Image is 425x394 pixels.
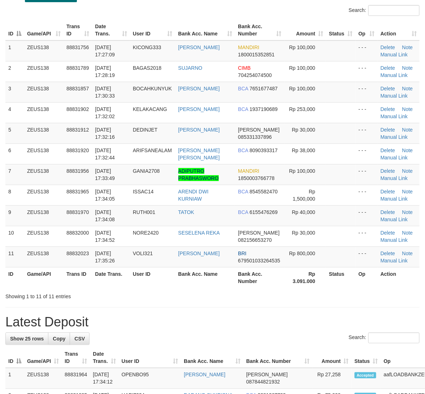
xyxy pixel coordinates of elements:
[381,93,408,99] a: Manual Link
[356,144,378,164] td: - - -
[5,247,24,267] td: 11
[24,144,64,164] td: ZEUS138
[356,164,378,185] td: - - -
[66,209,89,215] span: 88831970
[381,217,408,222] a: Manual Link
[133,106,167,112] span: KELAKACANG
[238,209,248,215] span: BCA
[368,333,420,343] input: Search:
[381,189,395,194] a: Delete
[402,209,413,215] a: Note
[66,44,89,50] span: 88831756
[402,147,413,153] a: Note
[24,347,62,368] th: Game/API: activate to sort column ascending
[175,20,235,40] th: Bank Acc. Name: activate to sort column ascending
[356,205,378,226] td: - - -
[5,40,24,61] td: 1
[238,250,246,256] span: BRI
[326,267,356,288] th: Status
[289,65,315,71] span: Rp 100,000
[133,250,153,256] span: VOLI321
[402,189,413,194] a: Note
[289,250,315,256] span: Rp 800,000
[381,155,408,160] a: Manual Link
[289,168,315,174] span: Rp 100,000
[381,237,408,243] a: Manual Link
[119,368,181,389] td: OPENBO95
[24,102,64,123] td: ZEUS138
[326,20,356,40] th: Status: activate to sort column ascending
[178,250,220,256] a: [PERSON_NAME]
[24,226,64,247] td: ZEUS138
[243,347,313,368] th: Bank Acc. Number: activate to sort column ascending
[95,250,115,264] span: [DATE] 17:35:26
[402,65,413,71] a: Note
[130,267,175,288] th: User ID
[402,106,413,112] a: Note
[381,72,408,78] a: Manual Link
[95,44,115,57] span: [DATE] 17:27:09
[356,102,378,123] td: - - -
[349,5,420,16] label: Search:
[378,20,420,40] th: Action: activate to sort column ascending
[381,250,395,256] a: Delete
[133,189,154,194] span: ISSAC14
[5,144,24,164] td: 6
[381,209,395,215] a: Delete
[95,127,115,140] span: [DATE] 17:32:16
[119,347,181,368] th: User ID: activate to sort column ascending
[238,86,248,91] span: BCA
[381,168,395,174] a: Delete
[62,347,90,368] th: Trans ID: activate to sort column ascending
[24,82,64,102] td: ZEUS138
[356,247,378,267] td: - - -
[70,333,90,345] a: CSV
[356,61,378,82] td: - - -
[238,134,272,140] span: Copy 085331337896 to clipboard
[368,5,420,16] input: Search:
[381,175,408,181] a: Manual Link
[250,209,278,215] span: Copy 6155476269 to clipboard
[238,106,248,112] span: BCA
[24,267,64,288] th: Game/API
[402,250,413,256] a: Note
[235,267,284,288] th: Bank Acc. Number
[5,333,48,345] a: Show 25 rows
[352,347,381,368] th: Status: activate to sort column ascending
[238,237,272,243] span: Copy 082156653270 to clipboard
[381,134,408,140] a: Manual Link
[24,20,64,40] th: Game/API: activate to sort column ascending
[175,267,235,288] th: Bank Acc. Name
[92,20,130,40] th: Date Trans.: activate to sort column ascending
[5,123,24,144] td: 5
[66,168,89,174] span: 88831956
[356,40,378,61] td: - - -
[178,86,220,91] a: [PERSON_NAME]
[66,250,89,256] span: 88832023
[66,230,89,236] span: 88832000
[402,44,413,50] a: Note
[356,82,378,102] td: - - -
[5,347,24,368] th: ID: activate to sort column descending
[24,368,62,389] td: ZEUS138
[92,267,130,288] th: Date Trans.
[402,86,413,91] a: Note
[313,347,352,368] th: Amount: activate to sort column ascending
[95,86,115,99] span: [DATE] 17:30:33
[381,230,395,236] a: Delete
[181,347,243,368] th: Bank Acc. Name: activate to sort column ascending
[48,333,70,345] a: Copy
[24,123,64,144] td: ZEUS138
[5,20,24,40] th: ID: activate to sort column descending
[5,290,172,300] div: Showing 1 to 11 of 11 entries
[184,372,225,378] a: [PERSON_NAME]
[378,267,420,288] th: Action
[289,44,315,50] span: Rp 100,000
[178,168,219,181] a: ADIPUTRO PRABHASWORO
[66,86,89,91] span: 88831857
[356,123,378,144] td: - - -
[10,336,44,342] span: Show 25 rows
[5,61,24,82] td: 2
[178,44,220,50] a: [PERSON_NAME]
[64,20,92,40] th: Trans ID: activate to sort column ascending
